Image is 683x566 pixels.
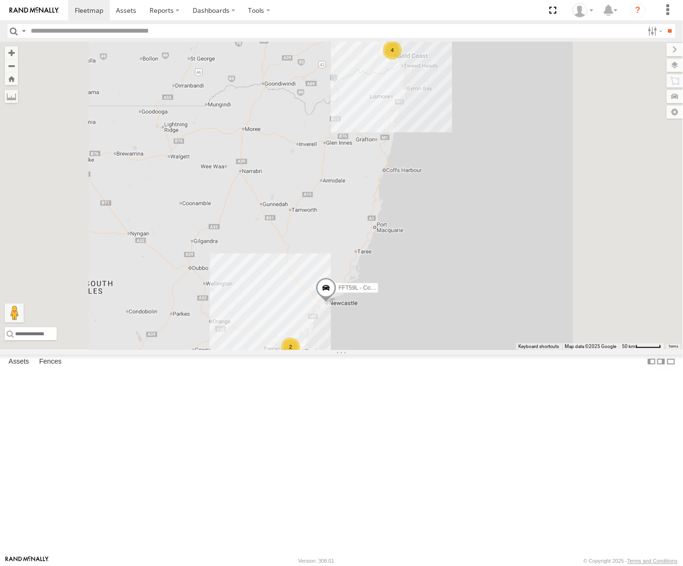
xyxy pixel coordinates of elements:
a: Terms and Conditions [628,558,678,564]
label: Assets [4,355,34,368]
div: James Oakden [569,3,597,17]
label: Fences [35,355,66,368]
div: © Copyright 2025 - [584,558,678,564]
a: Visit our Website [5,557,49,566]
span: FFT59L - Corolla Hatch [338,285,398,291]
button: Zoom in [5,46,18,59]
div: 4 [383,41,402,60]
label: Measure [5,90,18,103]
button: Zoom Home [5,72,18,85]
label: Search Filter Options [644,24,665,38]
label: Dock Summary Table to the Right [656,355,666,368]
button: Keyboard shortcuts [519,343,559,350]
img: rand-logo.svg [9,7,59,14]
button: Map scale: 50 km per 50 pixels [620,343,664,350]
button: Drag Pegman onto the map to open Street View [5,304,24,322]
div: 2 [281,338,300,357]
span: Map data ©2025 Google [565,344,617,349]
label: Search Query [20,24,27,38]
label: Map Settings [667,105,683,119]
span: 50 km [622,344,636,349]
div: Version: 308.01 [298,558,334,564]
a: Terms (opens in new tab) [669,345,679,348]
button: Zoom out [5,59,18,72]
label: Hide Summary Table [666,355,676,368]
label: Dock Summary Table to the Left [647,355,656,368]
i: ? [630,3,646,18]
